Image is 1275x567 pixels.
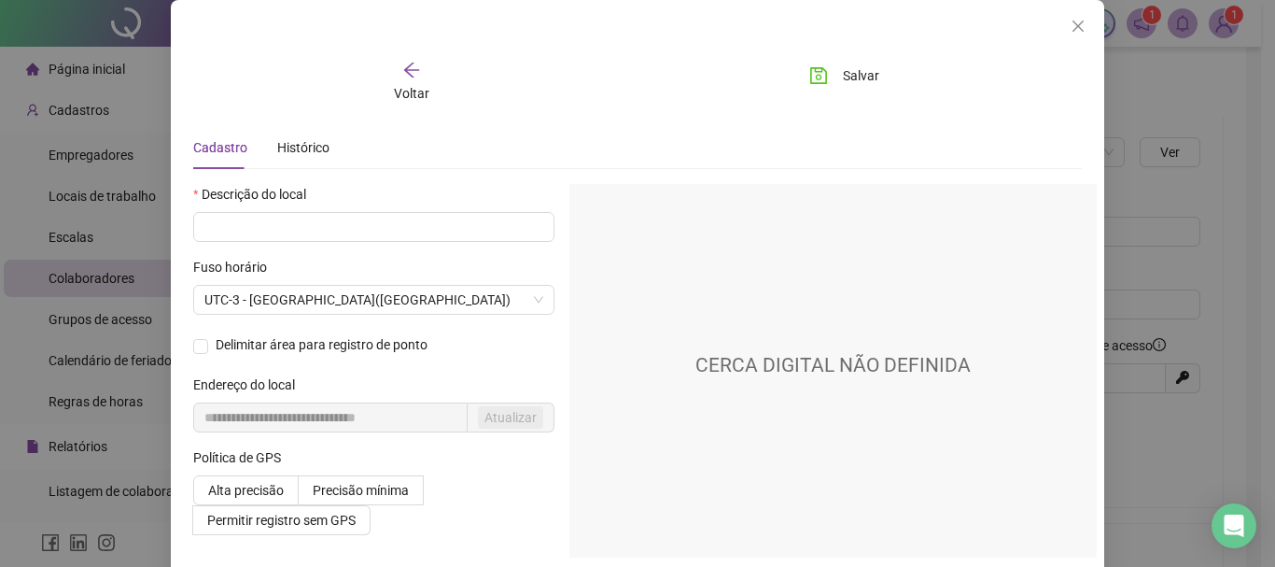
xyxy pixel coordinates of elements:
[394,86,429,101] span: Voltar
[1212,503,1256,548] div: Open Intercom Messenger
[208,483,284,498] span: Alta precisão
[402,61,421,79] span: arrow-left
[193,447,293,468] label: Política de GPS
[809,66,828,85] span: save
[695,350,971,381] h2: CERCA DIGITAL NÃO DEFINIDA
[843,65,879,86] span: Salvar
[204,286,543,314] span: UTC-3 - BRASÍLIA(DF)
[478,406,543,429] button: Atualizar
[313,483,409,498] span: Precisão mínima
[193,257,279,277] label: Fuso horário
[1063,11,1093,41] button: Close
[193,184,318,205] label: Descrição do local
[277,137,329,158] div: Histórico
[208,339,435,350] span: Delimitar área para registro de ponto
[193,137,247,158] div: Cadastro
[1071,19,1086,34] span: close
[193,375,307,395] label: Endereço do local
[207,513,356,528] span: Permitir registro sem GPS
[795,61,893,91] button: Salvar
